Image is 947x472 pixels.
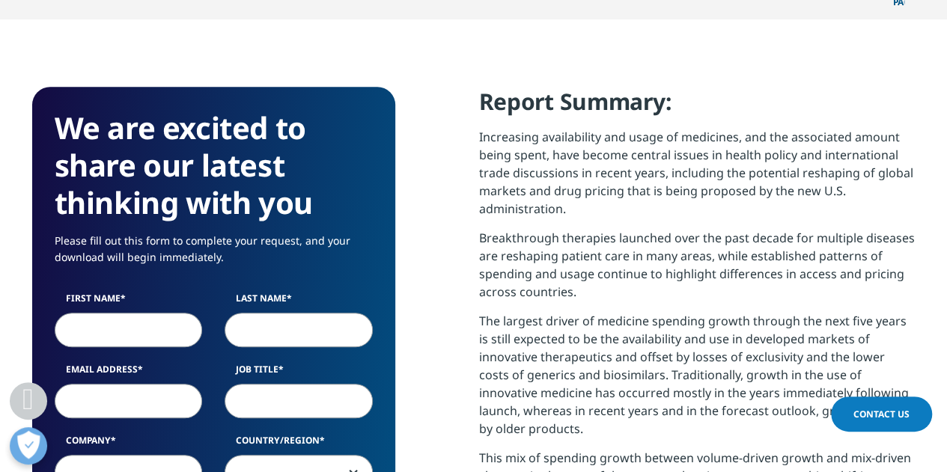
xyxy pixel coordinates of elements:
label: Company [55,434,203,455]
span: Contact Us [853,408,910,420]
p: Breakthrough therapies launched over the past decade for multiple diseases are reshaping patient ... [479,229,916,312]
label: Last Name [225,292,373,313]
p: The largest driver of medicine spending growth through the next five years is still expected to b... [479,312,916,449]
label: Country/Region [225,434,373,455]
h3: We are excited to share our latest thinking with you [55,109,373,221]
a: Contact Us [831,396,932,432]
button: Open Preferences [10,427,47,465]
p: Please fill out this form to complete your request, and your download will begin immediately. [55,233,373,277]
p: Increasing availability and usage of medicines, and the associated amount being spent, have becom... [479,128,916,229]
label: Job Title [225,363,373,384]
label: Email Address [55,363,203,384]
label: First Name [55,292,203,313]
h4: Report Summary: [479,87,916,128]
